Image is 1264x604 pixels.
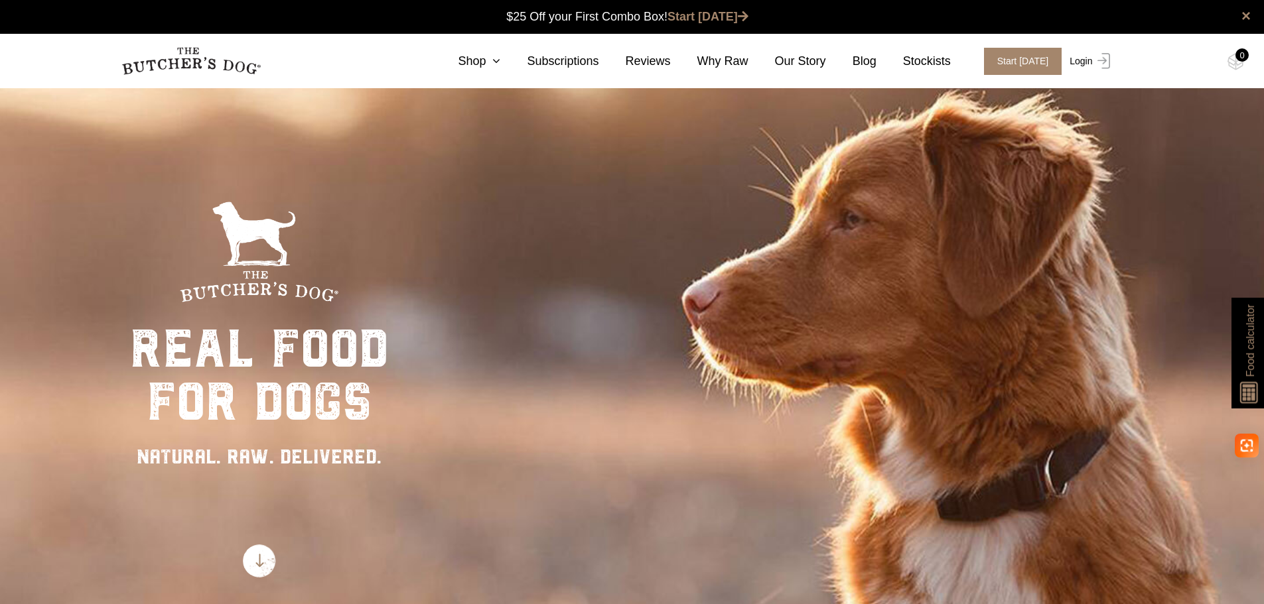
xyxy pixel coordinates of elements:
[431,52,500,70] a: Shop
[667,10,748,23] a: Start [DATE]
[130,442,389,471] div: NATURAL. RAW. DELIVERED.
[130,322,389,428] div: real food for dogs
[748,52,826,70] a: Our Story
[671,52,748,70] a: Why Raw
[500,52,598,70] a: Subscriptions
[599,52,671,70] a: Reviews
[826,52,877,70] a: Blog
[1241,8,1251,24] a: close
[984,48,1062,75] span: Start [DATE]
[971,48,1067,75] a: Start [DATE]
[1242,304,1258,377] span: Food calculator
[877,52,951,70] a: Stockists
[1235,48,1249,62] div: 0
[1228,53,1244,70] img: TBD_Cart-Empty.png
[1066,48,1109,75] a: Login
